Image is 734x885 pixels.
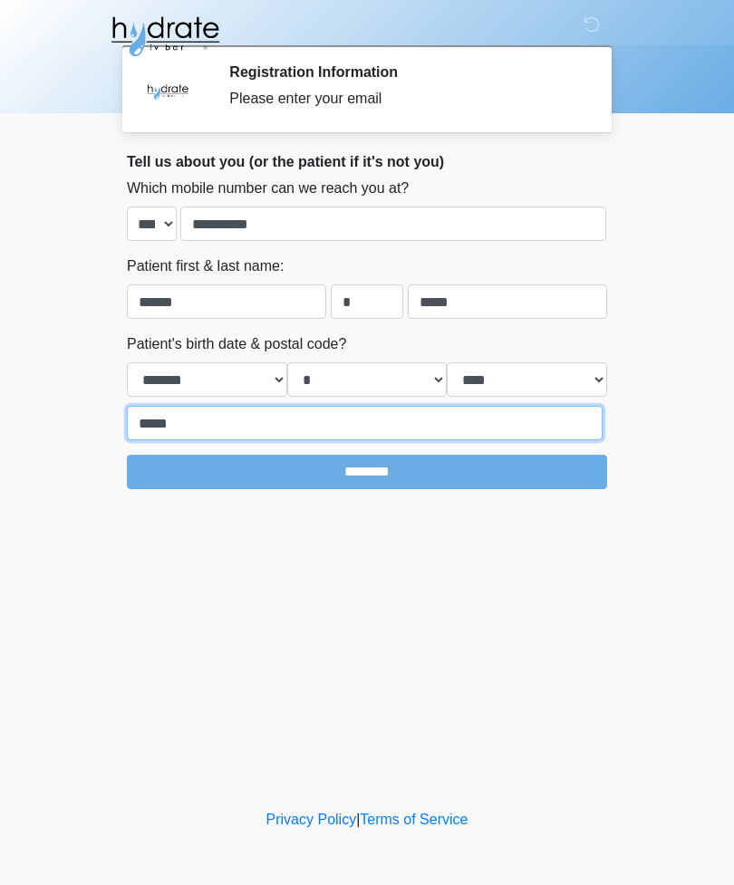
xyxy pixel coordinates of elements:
img: Agent Avatar [140,63,195,118]
a: | [356,812,360,827]
label: Patient first & last name: [127,255,284,277]
a: Privacy Policy [266,812,357,827]
h2: Tell us about you (or the patient if it's not you) [127,153,607,170]
div: Please enter your email [229,88,580,110]
label: Patient's birth date & postal code? [127,333,346,355]
a: Terms of Service [360,812,468,827]
img: Hydrate IV Bar - Fort Collins Logo [109,14,221,59]
label: Which mobile number can we reach you at? [127,178,409,199]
